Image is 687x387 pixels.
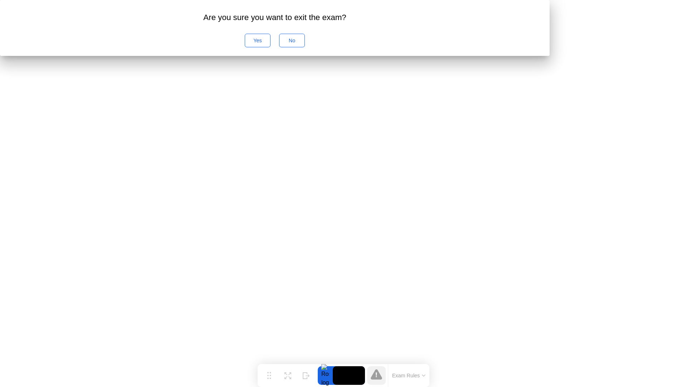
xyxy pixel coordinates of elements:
[245,34,271,47] button: Yes
[279,34,305,47] button: No
[11,11,538,24] div: Are you sure you want to exit the exam?
[390,372,428,379] button: Exam Rules
[247,38,268,43] div: Yes
[282,38,302,43] div: No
